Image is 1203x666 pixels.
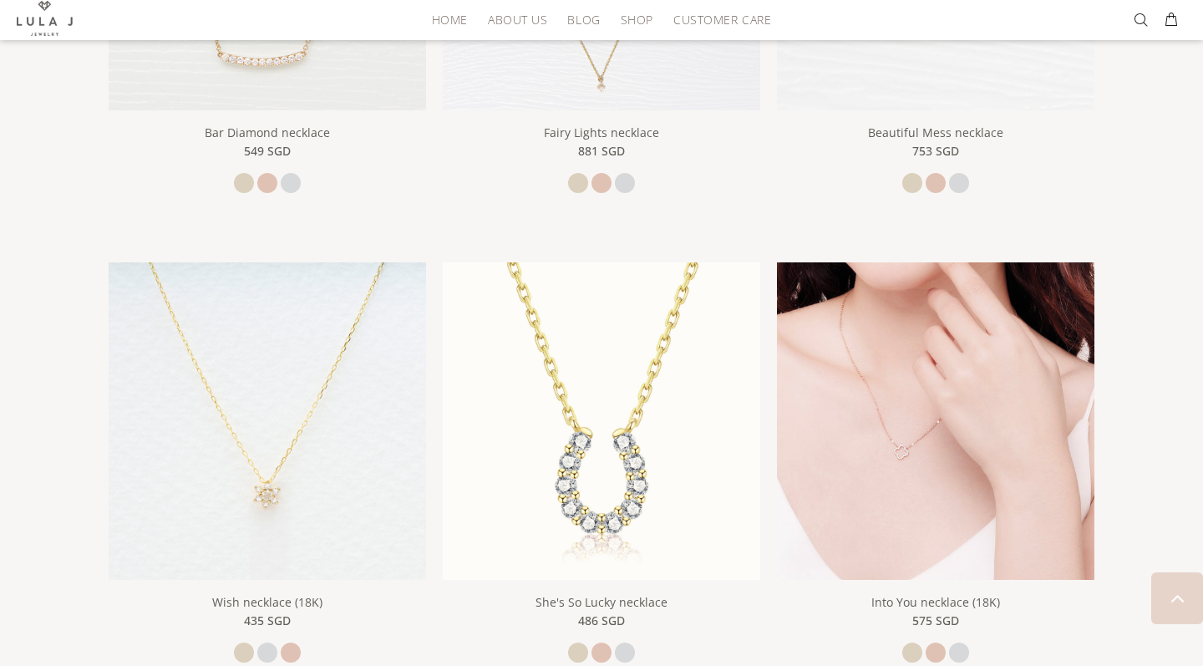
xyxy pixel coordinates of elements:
[868,125,1003,140] a: Beautiful Mess necklace
[568,173,588,193] a: yellow gold
[949,643,969,663] a: white gold
[478,7,557,33] a: About Us
[949,173,969,193] a: white gold
[621,13,653,26] span: Shop
[912,612,959,630] span: 575 SGD
[591,173,612,193] a: rose gold
[578,142,625,160] span: 881 SGD
[902,643,922,663] a: yellow gold
[615,173,635,193] a: white gold
[281,173,301,193] a: white gold
[212,594,322,610] a: Wish necklace (18K)
[615,643,635,663] a: white gold
[926,643,946,663] a: rose gold
[257,643,277,663] a: white gold
[926,173,946,193] a: rose gold
[536,594,667,610] a: She's So Lucky necklace
[234,643,254,663] a: yellow gold
[544,125,659,140] a: Fairy Lights necklace
[443,412,760,427] a: She's So Lucky necklace
[557,7,610,33] a: Blog
[257,173,277,193] a: rose gold
[578,612,625,630] span: 486 SGD
[432,13,468,26] span: HOME
[663,7,771,33] a: Customer Care
[1151,572,1203,624] a: BACK TO TOP
[777,262,1094,580] img: Into You necklace (18K)
[777,412,1094,427] a: Into You necklace (18K) Into You necklace (18K)
[591,643,612,663] a: rose gold
[205,125,330,140] a: Bar Diamond necklace
[673,13,771,26] span: Customer Care
[871,594,1000,610] a: Into You necklace (18K)
[234,173,254,193] a: yellow gold
[902,173,922,193] a: yellow gold
[281,643,301,663] a: rose gold
[611,7,663,33] a: Shop
[422,7,478,33] a: HOME
[912,142,959,160] span: 753 SGD
[244,142,291,160] span: 549 SGD
[568,643,588,663] a: yellow gold
[244,612,291,630] span: 435 SGD
[567,13,600,26] span: Blog
[109,412,426,427] a: Wish necklace (18K)
[488,13,547,26] span: About Us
